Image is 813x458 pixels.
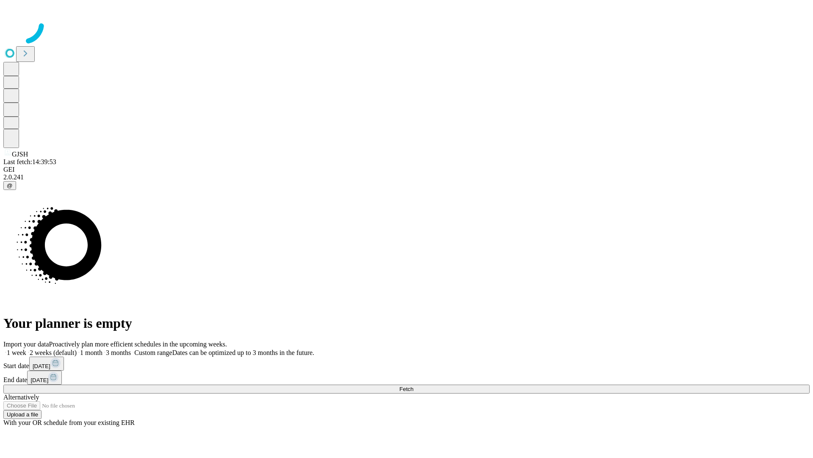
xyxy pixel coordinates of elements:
[3,410,41,419] button: Upload a file
[3,357,810,371] div: Start date
[3,341,49,348] span: Import your data
[3,394,39,401] span: Alternatively
[33,363,50,369] span: [DATE]
[3,166,810,173] div: GEI
[3,385,810,394] button: Fetch
[12,151,28,158] span: GJSH
[3,419,135,426] span: With your OR schedule from your existing EHR
[49,341,227,348] span: Proactively plan more efficient schedules in the upcoming weeks.
[3,181,16,190] button: @
[30,377,48,383] span: [DATE]
[3,173,810,181] div: 2.0.241
[3,371,810,385] div: End date
[7,182,13,189] span: @
[29,357,64,371] button: [DATE]
[106,349,131,356] span: 3 months
[27,371,62,385] button: [DATE]
[7,349,26,356] span: 1 week
[172,349,314,356] span: Dates can be optimized up to 3 months in the future.
[134,349,172,356] span: Custom range
[3,316,810,331] h1: Your planner is empty
[399,386,413,392] span: Fetch
[80,349,102,356] span: 1 month
[3,158,56,165] span: Last fetch: 14:39:53
[30,349,77,356] span: 2 weeks (default)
